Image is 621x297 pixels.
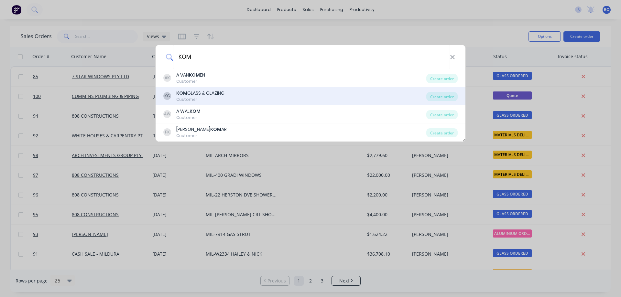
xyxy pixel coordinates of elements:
[190,108,201,114] b: KOM
[176,126,227,133] div: [PERSON_NAME] AR
[426,92,458,101] div: Create order
[176,115,201,121] div: Customer
[163,74,171,82] div: AK
[426,74,458,83] div: Create order
[176,133,227,139] div: Customer
[176,79,205,84] div: Customer
[163,128,171,136] div: FK
[176,72,205,79] div: A VAN EN
[173,45,450,69] input: Enter a customer name to create a new order...
[189,72,200,78] b: KOM
[426,128,458,137] div: Create order
[176,90,224,97] div: GLASS & GLAZING
[176,90,187,96] b: KOM
[163,110,171,118] div: AW
[176,97,224,102] div: Customer
[426,110,458,119] div: Create order
[176,108,201,115] div: A WAL
[163,92,171,100] div: KG
[210,126,221,133] b: KOM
